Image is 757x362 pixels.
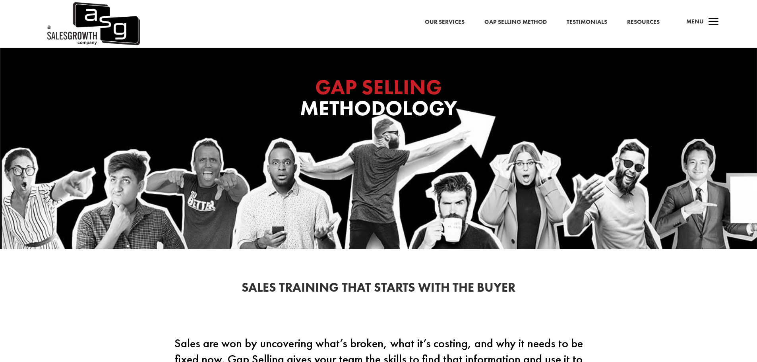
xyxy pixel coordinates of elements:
span: Menu [686,17,704,25]
h2: Sales Training That Starts With the Buyer [164,281,593,298]
a: Gap Selling Method [484,17,547,27]
span: a [706,14,722,30]
a: Our Services [425,17,465,27]
h1: Methodology [220,77,538,123]
a: Resources [627,17,660,27]
a: Testimonials [567,17,607,27]
span: GAP SELLING [315,74,442,101]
